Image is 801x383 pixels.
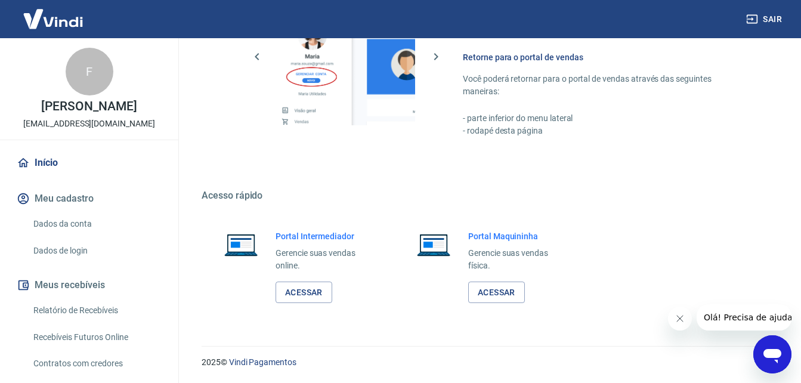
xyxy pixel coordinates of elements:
p: [EMAIL_ADDRESS][DOMAIN_NAME] [23,118,155,130]
a: Acessar [276,282,332,304]
button: Sair [744,8,787,30]
p: [PERSON_NAME] [41,100,137,113]
button: Meu cadastro [14,186,164,212]
p: 2025 © [202,356,772,369]
a: Vindi Pagamentos [229,357,296,367]
h5: Acesso rápido [202,190,772,202]
button: Meus recebíveis [14,272,164,298]
a: Recebíveis Futuros Online [29,325,164,350]
a: Dados de login [29,239,164,263]
a: Relatório de Recebíveis [29,298,164,323]
h6: Portal Maquininha [468,230,565,242]
a: Dados da conta [29,212,164,236]
p: Gerencie suas vendas física. [468,247,565,272]
a: Início [14,150,164,176]
div: F [66,48,113,95]
h6: Portal Intermediador [276,230,373,242]
iframe: Fechar mensagem [668,307,692,331]
a: Contratos com credores [29,351,164,376]
iframe: Mensagem da empresa [697,304,791,331]
h6: Retorne para o portal de vendas [463,51,744,63]
span: Olá! Precisa de ajuda? [7,8,100,18]
p: Gerencie suas vendas online. [276,247,373,272]
iframe: Botão para abrir a janela de mensagens [753,335,791,373]
img: Imagem de um notebook aberto [216,230,266,259]
p: Você poderá retornar para o portal de vendas através das seguintes maneiras: [463,73,744,98]
img: Vindi [14,1,92,37]
p: - rodapé desta página [463,125,744,137]
a: Acessar [468,282,525,304]
img: Imagem de um notebook aberto [409,230,459,259]
p: - parte inferior do menu lateral [463,112,744,125]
